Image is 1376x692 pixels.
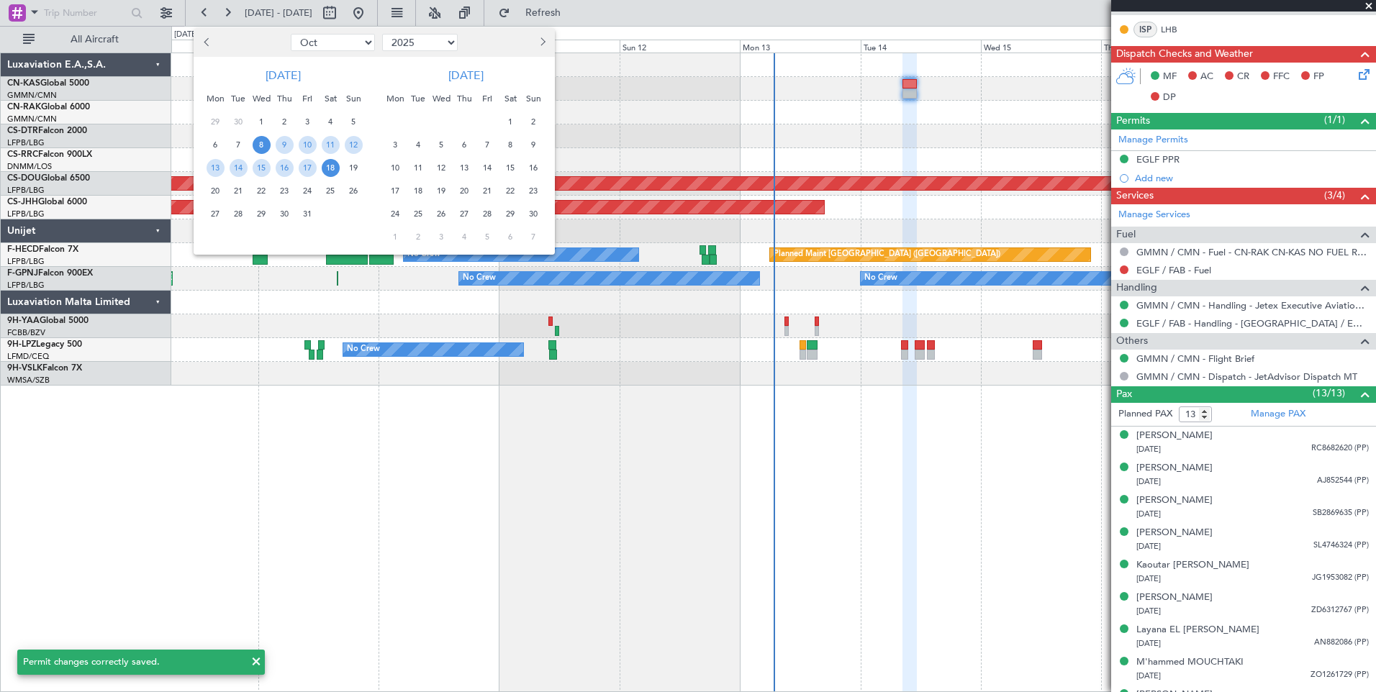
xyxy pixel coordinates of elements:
span: 17 [386,182,404,200]
span: 7 [479,136,497,154]
div: 3-11-2025 [384,133,407,156]
div: Thu [273,87,296,110]
span: 15 [502,159,520,177]
div: 30-9-2025 [227,110,250,133]
div: 22-11-2025 [499,179,522,202]
select: Select year [382,34,458,51]
div: 3-12-2025 [430,225,453,248]
span: 9 [525,136,543,154]
span: 22 [253,182,271,200]
button: Previous month [199,31,215,54]
div: 5-11-2025 [430,133,453,156]
div: 15-11-2025 [499,156,522,179]
div: 27-11-2025 [453,202,476,225]
span: 30 [230,113,248,131]
div: 21-11-2025 [476,179,499,202]
div: Fri [476,87,499,110]
span: 16 [525,159,543,177]
div: 14-10-2025 [227,156,250,179]
div: 22-10-2025 [250,179,273,202]
div: 26-10-2025 [342,179,365,202]
div: Thu [453,87,476,110]
div: 4-10-2025 [319,110,342,133]
div: 29-9-2025 [204,110,227,133]
div: 19-10-2025 [342,156,365,179]
span: 4 [456,228,474,246]
span: 26 [345,182,363,200]
span: 6 [502,228,520,246]
div: 9-10-2025 [273,133,296,156]
div: 1-11-2025 [499,110,522,133]
select: Select month [291,34,375,51]
span: 21 [479,182,497,200]
span: 2 [409,228,427,246]
span: 21 [230,182,248,200]
span: 1 [253,113,271,131]
div: 30-11-2025 [522,202,545,225]
div: Wed [430,87,453,110]
div: 20-10-2025 [204,179,227,202]
div: Sat [499,87,522,110]
span: 25 [409,205,427,223]
div: 16-10-2025 [273,156,296,179]
div: 25-10-2025 [319,179,342,202]
div: 12-11-2025 [430,156,453,179]
span: 19 [345,159,363,177]
div: 21-10-2025 [227,179,250,202]
span: 1 [502,113,520,131]
span: 29 [253,205,271,223]
span: 10 [386,159,404,177]
div: 7-10-2025 [227,133,250,156]
div: 4-11-2025 [407,133,430,156]
span: 7 [230,136,248,154]
span: 8 [253,136,271,154]
div: 11-11-2025 [407,156,430,179]
div: Tue [227,87,250,110]
span: 31 [299,205,317,223]
div: 19-11-2025 [430,179,453,202]
span: 19 [433,182,451,200]
div: 14-11-2025 [476,156,499,179]
span: 2 [525,113,543,131]
button: Next month [534,31,550,54]
span: 12 [433,159,451,177]
div: 7-12-2025 [522,225,545,248]
div: 11-10-2025 [319,133,342,156]
span: 20 [207,182,225,200]
div: 9-11-2025 [522,133,545,156]
div: 10-11-2025 [384,156,407,179]
span: 26 [433,205,451,223]
div: 20-11-2025 [453,179,476,202]
span: 3 [299,113,317,131]
div: 16-11-2025 [522,156,545,179]
div: 26-11-2025 [430,202,453,225]
div: Sun [522,87,545,110]
span: 5 [345,113,363,131]
div: 30-10-2025 [273,202,296,225]
div: Mon [384,87,407,110]
span: 23 [276,182,294,200]
span: 27 [207,205,225,223]
span: 7 [525,228,543,246]
span: 4 [322,113,340,131]
span: 17 [299,159,317,177]
div: 3-10-2025 [296,110,319,133]
span: 20 [456,182,474,200]
div: 2-12-2025 [407,225,430,248]
div: Wed [250,87,273,110]
span: 14 [479,159,497,177]
span: 6 [207,136,225,154]
span: 30 [525,205,543,223]
span: 27 [456,205,474,223]
span: 29 [502,205,520,223]
span: 25 [322,182,340,200]
div: 27-10-2025 [204,202,227,225]
div: 12-10-2025 [342,133,365,156]
span: 8 [502,136,520,154]
span: 28 [230,205,248,223]
div: 18-10-2025 [319,156,342,179]
span: 11 [322,136,340,154]
div: 5-12-2025 [476,225,499,248]
div: 2-11-2025 [522,110,545,133]
div: 17-10-2025 [296,156,319,179]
